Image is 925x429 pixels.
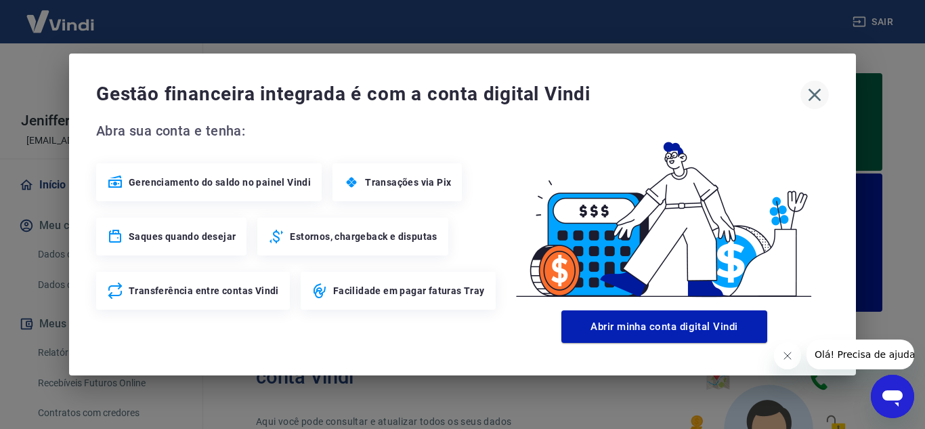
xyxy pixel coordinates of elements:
[333,284,485,298] span: Facilidade em pagar faturas Tray
[129,230,236,243] span: Saques quando desejar
[8,9,114,20] span: Olá! Precisa de ajuda?
[561,310,767,343] button: Abrir minha conta digital Vindi
[96,81,800,108] span: Gestão financeira integrada é com a conta digital Vindi
[871,375,914,418] iframe: Botão para abrir a janela de mensagens
[129,284,279,298] span: Transferência entre contas Vindi
[774,342,801,369] iframe: Fechar mensagem
[365,176,451,189] span: Transações via Pix
[96,120,500,142] span: Abra sua conta e tenha:
[806,340,914,369] iframe: Mensagem da empresa
[290,230,437,243] span: Estornos, chargeback e disputas
[129,176,311,189] span: Gerenciamento do saldo no painel Vindi
[500,120,829,305] img: Good Billing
